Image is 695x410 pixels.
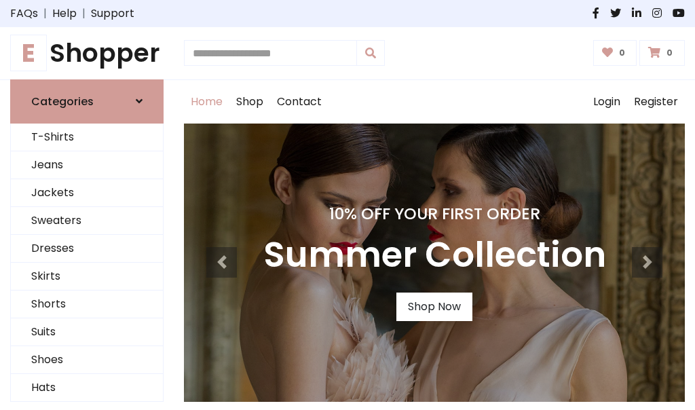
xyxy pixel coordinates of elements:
[38,5,52,22] span: |
[11,374,163,402] a: Hats
[184,80,229,124] a: Home
[10,38,164,69] h1: Shopper
[263,234,606,276] h3: Summer Collection
[229,80,270,124] a: Shop
[396,293,472,321] a: Shop Now
[11,151,163,179] a: Jeans
[10,5,38,22] a: FAQs
[77,5,91,22] span: |
[639,40,685,66] a: 0
[11,346,163,374] a: Shoes
[10,79,164,124] a: Categories
[91,5,134,22] a: Support
[270,80,328,124] a: Contact
[11,291,163,318] a: Shorts
[616,47,628,59] span: 0
[10,38,164,69] a: EShopper
[31,95,94,108] h6: Categories
[11,179,163,207] a: Jackets
[663,47,676,59] span: 0
[11,124,163,151] a: T-Shirts
[10,35,47,71] span: E
[11,318,163,346] a: Suits
[52,5,77,22] a: Help
[593,40,637,66] a: 0
[11,235,163,263] a: Dresses
[263,204,606,223] h4: 10% Off Your First Order
[627,80,685,124] a: Register
[11,263,163,291] a: Skirts
[11,207,163,235] a: Sweaters
[586,80,627,124] a: Login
